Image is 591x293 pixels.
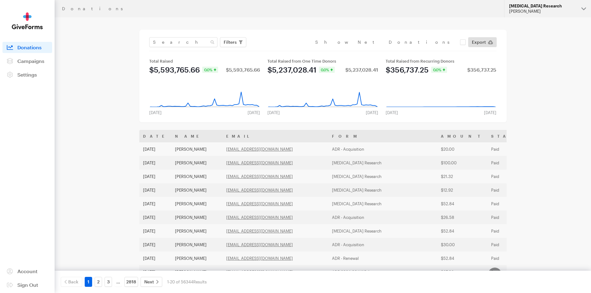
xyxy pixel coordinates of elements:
[437,142,487,156] td: $20.00
[171,156,222,170] td: [PERSON_NAME]
[328,130,437,142] th: Form
[437,265,487,279] td: $37.08
[226,242,293,247] a: [EMAIL_ADDRESS][DOMAIN_NAME]
[386,66,429,73] div: $356,737.25
[487,224,533,238] td: Paid
[328,156,437,170] td: [MEDICAL_DATA] Research
[468,37,497,47] a: Export
[437,211,487,224] td: $26.58
[487,156,533,170] td: Paid
[487,197,533,211] td: Paid
[139,251,171,265] td: [DATE]
[345,67,378,72] div: $5,237,028.41
[124,277,138,287] a: 2818
[267,66,316,73] div: $5,237,028.41
[487,211,533,224] td: Paid
[487,170,533,183] td: Paid
[226,201,293,206] a: [EMAIL_ADDRESS][DOMAIN_NAME]
[12,12,43,29] img: GiveForms
[149,59,260,64] div: Total Raised
[487,183,533,197] td: Paid
[226,215,293,220] a: [EMAIL_ADDRESS][DOMAIN_NAME]
[17,268,38,274] span: Account
[264,110,284,115] div: [DATE]
[226,229,293,233] a: [EMAIL_ADDRESS][DOMAIN_NAME]
[105,277,112,287] a: 3
[139,238,171,251] td: [DATE]
[328,170,437,183] td: [MEDICAL_DATA] Research
[171,130,222,142] th: Name
[171,251,222,265] td: [PERSON_NAME]
[167,277,207,287] div: 1-20 of 56344
[437,183,487,197] td: $12.92
[139,130,171,142] th: Date
[2,42,52,53] a: Donations
[2,69,52,80] a: Settings
[222,130,328,142] th: Email
[17,44,42,50] span: Donations
[17,72,37,78] span: Settings
[146,110,165,115] div: [DATE]
[487,251,533,265] td: Paid
[95,277,102,287] a: 2
[226,269,293,274] a: [EMAIL_ADDRESS][DOMAIN_NAME]
[267,59,378,64] div: Total Raised from One Time Donors
[2,266,52,277] a: Account
[472,38,486,46] span: Export
[17,282,38,288] span: Sign Out
[487,142,533,156] td: Paid
[171,238,222,251] td: [PERSON_NAME]
[386,59,496,64] div: Total Raised from Recurring Donors
[226,67,260,72] div: $5,593,765.66
[202,67,218,73] div: 0.0%
[437,238,487,251] td: $30.00
[328,238,437,251] td: ADR - Acquisition
[328,197,437,211] td: [MEDICAL_DATA] Research
[171,224,222,238] td: [PERSON_NAME]
[2,55,52,67] a: Campaigns
[139,156,171,170] td: [DATE]
[171,170,222,183] td: [PERSON_NAME]
[139,197,171,211] td: [DATE]
[509,9,576,14] div: [PERSON_NAME]
[220,37,246,47] button: Filters
[328,142,437,156] td: ADR - Acquisition
[149,66,200,73] div: $5,593,765.66
[226,256,293,261] a: [EMAIL_ADDRESS][DOMAIN_NAME]
[226,174,293,179] a: [EMAIL_ADDRESS][DOMAIN_NAME]
[2,279,52,291] a: Sign Out
[244,110,264,115] div: [DATE]
[328,183,437,197] td: [MEDICAL_DATA] Research
[226,188,293,193] a: [EMAIL_ADDRESS][DOMAIN_NAME]
[487,265,533,279] td: Paid
[328,265,437,279] td: ADR 2024-09 WAD 1
[224,38,237,46] span: Filters
[328,211,437,224] td: ADR - Acquisition
[139,183,171,197] td: [DATE]
[139,170,171,183] td: [DATE]
[487,238,533,251] td: Paid
[362,110,382,115] div: [DATE]
[193,279,207,284] span: Results
[431,67,447,73] div: 0.0%
[171,183,222,197] td: [PERSON_NAME]
[17,58,44,64] span: Campaigns
[139,265,171,279] td: [DATE]
[437,130,487,142] th: Amount
[171,197,222,211] td: [PERSON_NAME]
[328,224,437,238] td: [MEDICAL_DATA] Research
[171,211,222,224] td: [PERSON_NAME]
[141,277,162,287] a: Next
[437,156,487,170] td: $100.00
[509,3,576,9] div: [MEDICAL_DATA] Research
[467,67,496,72] div: $356,737.25
[487,130,533,142] th: Status
[328,251,437,265] td: ADR - Renewal
[382,110,402,115] div: [DATE]
[139,224,171,238] td: [DATE]
[437,170,487,183] td: $21.32
[319,67,335,73] div: 0.0%
[437,224,487,238] td: $52.84
[149,37,217,47] input: Search Name & Email
[437,251,487,265] td: $52.84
